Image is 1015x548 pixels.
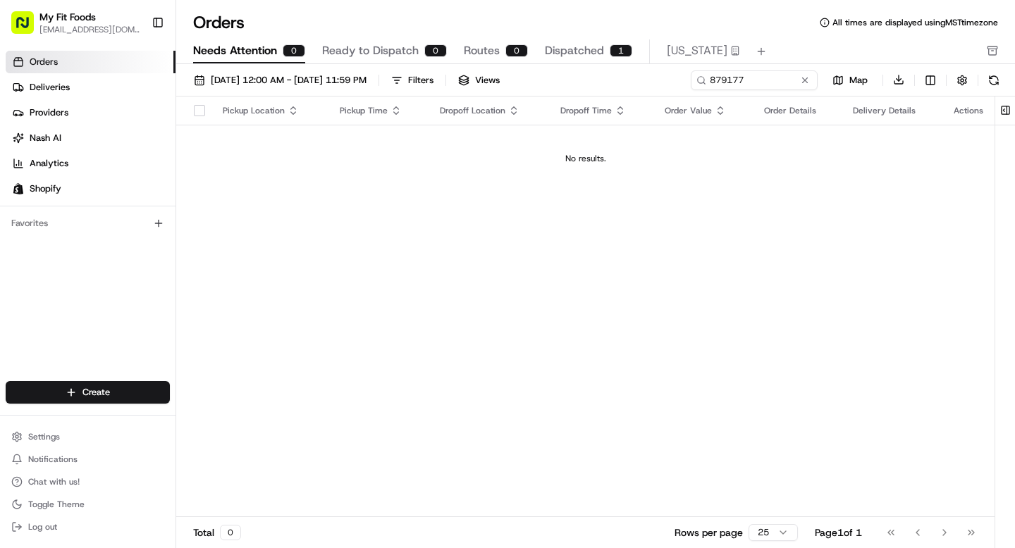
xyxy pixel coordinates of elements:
span: [DATE] 12:00 AM - [DATE] 11:59 PM [211,74,367,87]
button: Log out [6,517,170,537]
a: Nash AI [6,127,176,149]
div: No results. [182,153,989,164]
a: Deliveries [6,76,176,99]
h1: Orders [193,11,245,34]
div: Dropoff Location [440,105,539,116]
span: Deliveries [30,81,70,94]
span: Notifications [28,454,78,465]
button: Notifications [6,449,170,469]
button: Refresh [984,70,1004,90]
button: [DATE] 12:00 AM - [DATE] 11:59 PM [187,70,373,90]
span: Views [475,74,500,87]
span: Routes [464,42,500,59]
button: My Fit Foods [39,10,96,24]
img: Shopify logo [13,183,24,194]
div: 0 [220,525,241,540]
div: Actions [954,105,983,116]
button: [EMAIL_ADDRESS][DOMAIN_NAME] [39,24,140,35]
button: Create [6,381,170,404]
input: Type to search [691,70,818,90]
a: Orders [6,51,176,73]
div: Order Value [665,105,742,116]
span: Ready to Dispatch [322,42,419,59]
div: Pickup Time [340,105,417,116]
a: Analytics [6,152,176,175]
a: Shopify [6,178,176,200]
span: Shopify [30,182,61,195]
button: Map [823,72,877,89]
span: Dispatched [545,42,604,59]
button: My Fit Foods[EMAIL_ADDRESS][DOMAIN_NAME] [6,6,146,39]
span: Analytics [30,157,68,170]
span: Log out [28,521,57,533]
p: Rows per page [675,525,743,540]
div: Favorites [6,212,170,235]
div: Total [193,525,241,540]
span: Settings [28,431,60,442]
span: All times are displayed using MST timezone [832,17,998,28]
span: Chat with us! [28,476,80,487]
span: Nash AI [30,132,61,144]
span: [US_STATE] [667,42,727,59]
div: 0 [505,44,528,57]
div: Dropoff Time [560,105,642,116]
span: Orders [30,56,58,68]
div: Delivery Details [853,105,931,116]
button: Chat with us! [6,472,170,492]
span: Map [849,74,868,87]
div: 1 [610,44,632,57]
div: Page 1 of 1 [815,525,862,540]
div: Order Details [764,105,830,116]
span: Create [82,386,110,399]
span: Needs Attention [193,42,277,59]
button: Filters [385,70,440,90]
span: Toggle Theme [28,499,85,510]
button: Toggle Theme [6,494,170,514]
div: 0 [424,44,447,57]
div: Filters [408,74,433,87]
div: 0 [283,44,305,57]
span: Providers [30,106,68,119]
div: Pickup Location [223,105,317,116]
button: Settings [6,427,170,447]
a: Providers [6,101,176,124]
button: Views [452,70,506,90]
